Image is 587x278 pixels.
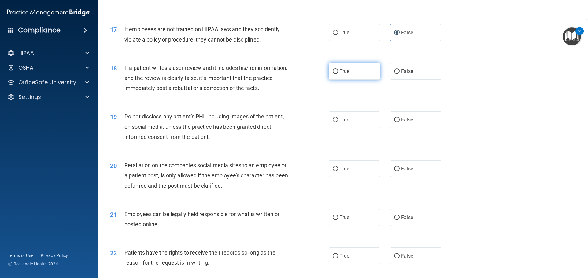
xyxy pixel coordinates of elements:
a: HIPAA [7,49,89,57]
span: False [401,215,413,220]
span: 22 [110,249,117,257]
input: False [394,31,400,35]
a: OSHA [7,64,89,71]
a: Settings [7,93,89,101]
span: False [401,30,413,35]
input: False [394,254,400,258]
span: 19 [110,113,117,121]
span: False [401,253,413,259]
input: True [333,167,338,171]
p: OSHA [18,64,34,71]
span: If a patient writes a user review and it includes his/her information, and the review is clearly ... [124,65,287,91]
span: Retaliation on the companies social media sites to an employee or a patient post, is only allowed... [124,162,288,189]
span: Employees can be legally held responsible for what is written or posted online. [124,211,279,227]
input: False [394,69,400,74]
a: Privacy Policy [41,252,68,258]
span: True [340,117,349,123]
input: True [333,254,338,258]
p: OfficeSafe University [18,79,76,86]
span: True [340,30,349,35]
span: 17 [110,26,117,33]
h4: Compliance [18,26,61,34]
span: 18 [110,65,117,72]
span: True [340,68,349,74]
input: False [394,118,400,122]
a: Terms of Use [8,252,33,258]
button: Open Resource Center, 2 new notifications [563,27,581,45]
input: False [394,167,400,171]
span: Ⓒ Rectangle Health 2024 [8,261,58,267]
span: True [340,253,349,259]
p: Settings [18,93,41,101]
span: Patients have the rights to receive their records so long as the reason for the request is in wri... [124,249,275,266]
span: False [401,68,413,74]
img: PMB logo [7,6,90,19]
input: True [333,69,338,74]
span: If employees are not trained on HIPAA laws and they accidently violate a policy or procedure, the... [124,26,280,42]
input: True [333,31,338,35]
span: True [340,166,349,171]
input: False [394,215,400,220]
span: False [401,117,413,123]
input: True [333,118,338,122]
a: OfficeSafe University [7,79,89,86]
span: False [401,166,413,171]
span: 20 [110,162,117,169]
div: 2 [578,31,581,39]
p: HIPAA [18,49,34,57]
iframe: Drift Widget Chat Controller [556,236,580,259]
input: True [333,215,338,220]
span: Do not disclose any patient’s PHI, including images of the patient, on social media, unless the p... [124,113,284,140]
span: 21 [110,211,117,218]
span: True [340,215,349,220]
